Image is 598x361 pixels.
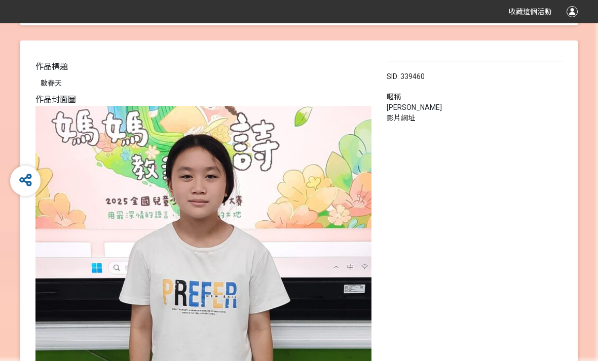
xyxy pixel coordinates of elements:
[387,72,425,81] span: SID: 339460
[387,102,563,113] div: [PERSON_NAME]
[41,78,366,89] div: 數春天
[35,62,68,71] span: 作品標題
[387,114,415,122] span: 影片網址
[509,8,551,16] span: 收藏這個活動
[387,93,401,101] span: 暱稱
[35,95,76,104] span: 作品封面圖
